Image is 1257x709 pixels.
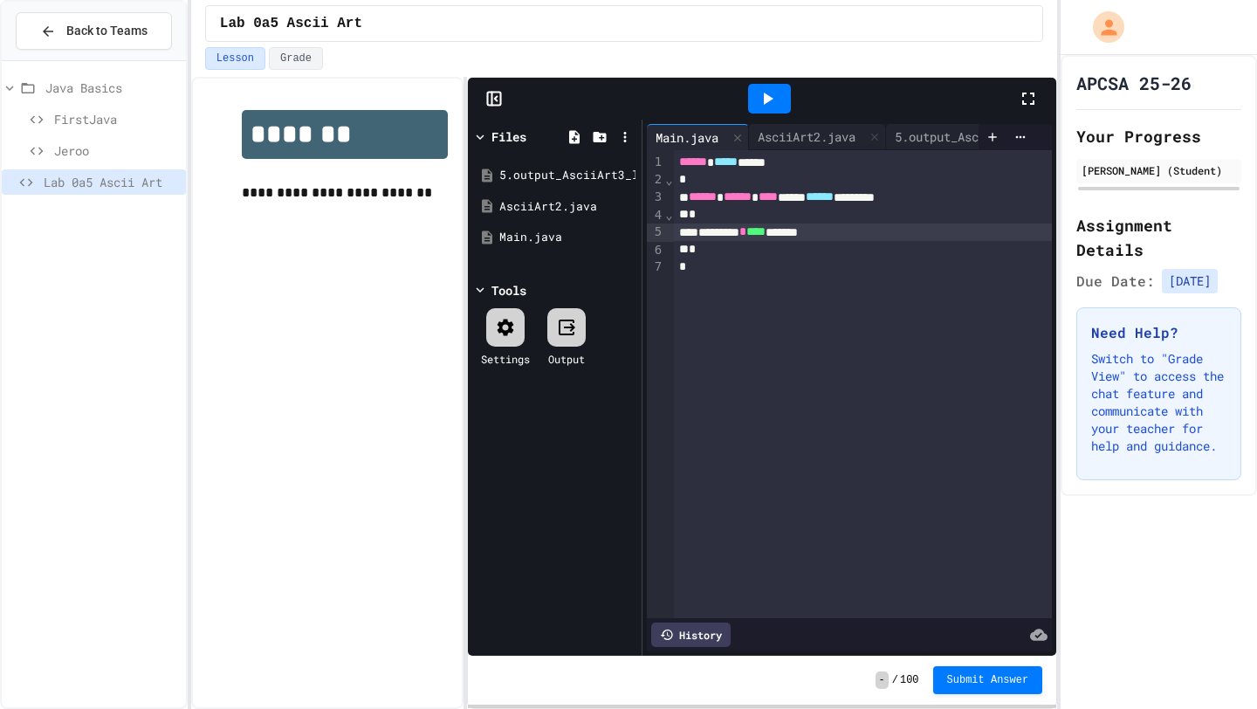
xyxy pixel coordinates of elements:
[1076,124,1241,148] h2: Your Progress
[647,171,664,189] div: 2
[647,207,664,224] div: 4
[933,666,1043,694] button: Submit Answer
[16,12,172,50] button: Back to Teams
[54,110,179,128] span: FirstJava
[205,47,265,70] button: Lesson
[1076,213,1241,262] h2: Assignment Details
[548,351,585,367] div: Output
[269,47,323,70] button: Grade
[876,671,889,689] span: -
[491,281,526,299] div: Tools
[1091,350,1226,455] p: Switch to "Grade View" to access the chat feature and communicate with your teacher for help and ...
[1082,162,1236,178] div: [PERSON_NAME] (Student)
[647,154,664,171] div: 1
[892,673,898,687] span: /
[1162,269,1218,293] span: [DATE]
[66,22,148,40] span: Back to Teams
[647,224,664,241] div: 5
[499,229,635,246] div: Main.java
[651,623,731,647] div: History
[647,242,664,259] div: 6
[647,124,749,150] div: Main.java
[45,79,179,97] span: Java Basics
[664,173,673,187] span: Fold line
[664,208,673,222] span: Fold line
[220,13,362,34] span: Lab 0a5 Ascii Art
[886,127,1162,146] div: 5.output_AsciiArt3_lab_java_aplus.pdf
[749,124,886,150] div: AsciiArt2.java
[886,124,1184,150] div: 5.output_AsciiArt3_lab_java_aplus.pdf
[1076,71,1192,95] h1: APCSA 25-26
[900,673,919,687] span: 100
[491,127,526,146] div: Files
[647,189,664,206] div: 3
[499,198,635,216] div: AsciiArt2.java
[1075,7,1129,47] div: My Account
[647,128,727,147] div: Main.java
[44,173,179,191] span: Lab 0a5 Ascii Art
[499,167,635,184] div: 5.output_AsciiArt3_lab_java_aplus.pdf
[749,127,864,146] div: AsciiArt2.java
[947,673,1029,687] span: Submit Answer
[647,258,664,276] div: 7
[481,351,530,367] div: Settings
[1076,271,1155,292] span: Due Date:
[1091,322,1226,343] h3: Need Help?
[54,141,179,160] span: Jeroo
